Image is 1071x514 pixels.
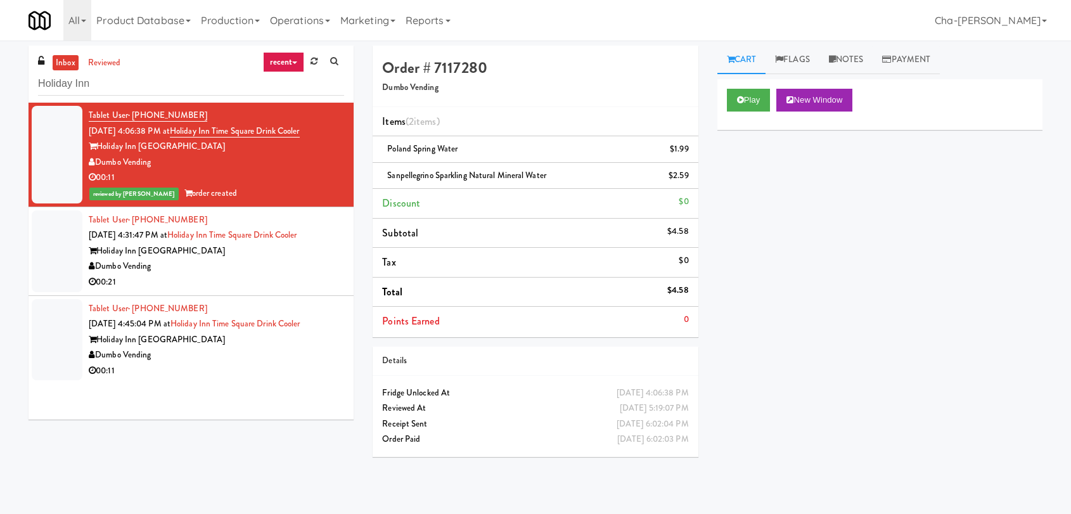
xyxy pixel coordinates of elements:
a: recent [263,52,305,72]
div: $1.99 [670,141,689,157]
div: $4.58 [667,283,689,299]
div: 00:21 [89,274,344,290]
a: Holiday Inn Time Square Drink Cooler [170,318,300,330]
div: [DATE] 6:02:03 PM [617,432,689,447]
span: Poland Spring Water [387,143,458,155]
span: Discount [382,196,420,210]
button: Play [727,89,771,112]
span: Total [382,285,402,299]
div: [DATE] 5:19:07 PM [620,401,689,416]
img: Micromart [29,10,51,32]
span: Items [382,114,439,129]
a: Flags [766,46,819,74]
span: (2 ) [406,114,440,129]
div: $4.58 [667,224,689,240]
button: New Window [776,89,852,112]
span: Sanpellegrino Sparkling Natural Mineral Water [387,169,546,181]
a: Holiday Inn Time Square Drink Cooler [167,229,297,241]
span: · [PHONE_NUMBER] [128,109,207,121]
div: Dumbo Vending [89,155,344,170]
div: Holiday Inn [GEOGRAPHIC_DATA] [89,139,344,155]
div: Dumbo Vending [89,259,344,274]
div: 00:11 [89,170,344,186]
span: [DATE] 4:31:47 PM at [89,229,167,241]
div: $0 [679,194,688,210]
span: Subtotal [382,226,418,240]
a: reviewed [85,55,124,71]
div: Reviewed At [382,401,688,416]
a: inbox [53,55,79,71]
a: Tablet User· [PHONE_NUMBER] [89,109,207,122]
a: Payment [873,46,940,74]
span: · [PHONE_NUMBER] [128,214,207,226]
div: [DATE] 6:02:04 PM [617,416,689,432]
h4: Order # 7117280 [382,60,688,76]
span: reviewed by [PERSON_NAME] [89,188,179,200]
span: Tax [382,255,395,269]
a: Notes [819,46,873,74]
div: Dumbo Vending [89,347,344,363]
span: Points Earned [382,314,439,328]
a: Cart [717,46,766,74]
div: Receipt Sent [382,416,688,432]
li: Tablet User· [PHONE_NUMBER][DATE] 4:45:04 PM atHoliday Inn Time Square Drink CoolerHoliday Inn [G... [29,296,354,384]
span: · [PHONE_NUMBER] [128,302,207,314]
div: Holiday Inn [GEOGRAPHIC_DATA] [89,332,344,348]
a: Tablet User· [PHONE_NUMBER] [89,302,207,314]
li: Tablet User· [PHONE_NUMBER][DATE] 4:31:47 PM atHoliday Inn Time Square Drink CoolerHoliday Inn [G... [29,207,354,296]
span: [DATE] 4:45:04 PM at [89,318,170,330]
div: Details [382,353,688,369]
h5: Dumbo Vending [382,83,688,93]
span: [DATE] 4:06:38 PM at [89,125,170,137]
ng-pluralize: items [414,114,437,129]
div: 00:11 [89,363,344,379]
div: Fridge Unlocked At [382,385,688,401]
div: $0 [679,253,688,269]
div: [DATE] 4:06:38 PM [617,385,689,401]
div: $2.59 [669,168,689,184]
input: Search vision orders [38,72,344,96]
div: Holiday Inn [GEOGRAPHIC_DATA] [89,243,344,259]
div: 0 [684,312,689,328]
span: order created [184,187,237,199]
div: Order Paid [382,432,688,447]
li: Tablet User· [PHONE_NUMBER][DATE] 4:06:38 PM atHoliday Inn Time Square Drink CoolerHoliday Inn [G... [29,103,354,207]
a: Tablet User· [PHONE_NUMBER] [89,214,207,226]
a: Holiday Inn Time Square Drink Cooler [170,125,300,138]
